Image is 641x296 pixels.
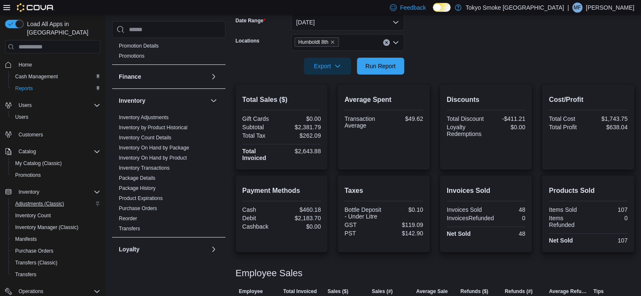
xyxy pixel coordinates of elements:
button: Customers [2,128,104,140]
div: Total Cost [549,115,586,122]
span: Inventory On Hand by Product [119,155,187,161]
div: $0.10 [386,206,423,213]
span: Average Sale [416,288,448,295]
span: Purchase Orders [15,248,54,254]
span: Humboldt 8th [295,37,339,47]
h2: Discounts [447,95,526,105]
span: Refunds (#) [505,288,533,295]
button: Transfers (Classic) [8,257,104,269]
span: Inventory Count [12,211,100,221]
div: Debit [242,215,280,221]
span: Catalog [15,147,100,157]
div: PST [344,230,382,237]
span: Home [15,59,100,70]
span: Customers [19,131,43,138]
span: Average Refund [549,288,587,295]
p: Tokyo Smoke [GEOGRAPHIC_DATA] [466,3,564,13]
div: GST [344,221,382,228]
span: Inventory Count [15,212,51,219]
h3: Inventory [119,96,145,105]
h3: Employee Sales [236,268,303,278]
span: Catalog [19,148,36,155]
div: 0 [497,215,525,221]
div: $1,743.75 [590,115,628,122]
div: Total Profit [549,124,586,131]
a: Customers [15,130,46,140]
label: Locations [236,37,260,44]
div: 0 [590,215,628,221]
button: Users [8,111,104,123]
button: Cash Management [8,71,104,83]
div: Cashback [242,223,280,230]
span: Humboldt 8th [298,38,328,46]
div: $49.62 [386,115,423,122]
a: Promotion Details [119,43,159,49]
button: Manifests [8,233,104,245]
span: Export [309,58,346,75]
h2: Cost/Profit [549,95,628,105]
button: My Catalog (Classic) [8,157,104,169]
div: $0.00 [488,124,525,131]
p: | [567,3,569,13]
h2: Average Spent [344,95,423,105]
span: Cash Management [15,73,58,80]
span: Total Invoiced [283,288,317,295]
a: Reorder [119,216,137,221]
div: Subtotal [242,124,280,131]
div: Invoices Sold [447,206,484,213]
span: Sales ($) [327,288,348,295]
button: Inventory Manager (Classic) [8,221,104,233]
span: Feedback [400,3,426,12]
span: Package History [119,185,156,192]
span: Transfers (Classic) [12,258,100,268]
span: Adjustments (Classic) [15,200,64,207]
button: Reports [8,83,104,94]
span: Transfers [12,269,100,280]
button: Loyalty [119,245,207,253]
button: Home [2,59,104,71]
span: Promotions [119,53,145,59]
button: Inventory [15,187,43,197]
span: Transfers [119,225,140,232]
button: Adjustments (Classic) [8,198,104,210]
button: Loyalty [209,244,219,254]
span: Inventory [19,189,39,195]
h3: Loyalty [119,245,139,253]
span: Reports [15,85,33,92]
span: Inventory Adjustments [119,114,169,121]
a: Purchase Orders [12,246,57,256]
span: Users [12,112,100,122]
span: Transfers [15,271,36,278]
button: Catalog [2,146,104,157]
a: Package History [119,185,156,191]
button: Clear input [383,39,390,46]
span: Load All Apps in [GEOGRAPHIC_DATA] [24,20,100,37]
span: Inventory [15,187,100,197]
div: Total Tax [242,132,280,139]
button: Open list of options [392,39,399,46]
div: $2,183.70 [283,215,321,221]
div: $142.90 [386,230,423,237]
button: Catalog [15,147,39,157]
span: Tips [593,288,603,295]
span: Inventory Count Details [119,134,172,141]
a: Transfers [119,226,140,232]
a: Purchase Orders [119,205,157,211]
label: Date Range [236,17,266,24]
div: InvoicesRefunded [447,215,494,221]
div: Inventory [112,112,225,237]
span: Transfers (Classic) [15,259,57,266]
strong: Net Sold [447,230,471,237]
div: 48 [488,206,525,213]
a: Product Expirations [119,195,163,201]
div: Loyalty Redemptions [447,124,484,137]
div: 48 [488,230,525,237]
button: Run Report [357,58,404,75]
button: Finance [209,72,219,82]
button: Inventory [2,186,104,198]
button: Users [2,99,104,111]
h2: Total Sales ($) [242,95,321,105]
button: Export [304,58,351,75]
div: $0.00 [283,115,321,122]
